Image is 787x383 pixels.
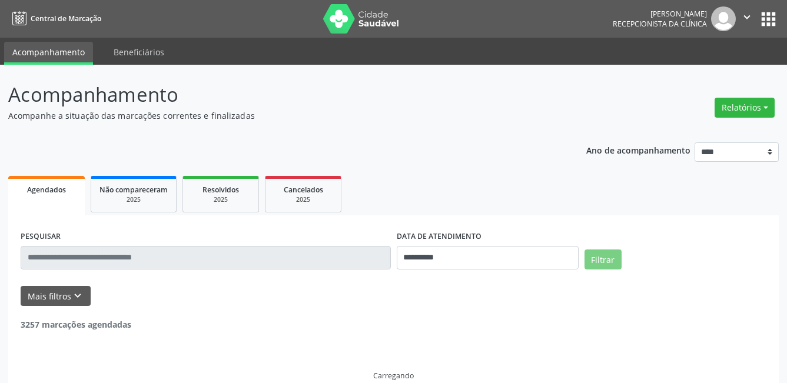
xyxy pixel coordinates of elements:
a: Beneficiários [105,42,172,62]
div: 2025 [274,195,333,204]
i:  [740,11,753,24]
div: [PERSON_NAME] [613,9,707,19]
button: Relatórios [715,98,775,118]
span: Cancelados [284,185,323,195]
i: keyboard_arrow_down [71,289,84,302]
strong: 3257 marcações agendadas [21,319,131,330]
span: Central de Marcação [31,14,101,24]
a: Acompanhamento [4,42,93,65]
span: Agendados [27,185,66,195]
p: Ano de acompanhamento [586,142,690,157]
span: Recepcionista da clínica [613,19,707,29]
a: Central de Marcação [8,9,101,28]
div: 2025 [99,195,168,204]
p: Acompanhe a situação das marcações correntes e finalizadas [8,109,547,122]
label: PESQUISAR [21,228,61,246]
button:  [736,6,758,31]
span: Não compareceram [99,185,168,195]
button: apps [758,9,779,29]
div: 2025 [191,195,250,204]
label: DATA DE ATENDIMENTO [397,228,482,246]
button: Mais filtroskeyboard_arrow_down [21,286,91,307]
button: Filtrar [585,249,622,269]
span: Resolvidos [202,185,239,195]
img: img [711,6,736,31]
div: Carregando [373,371,414,381]
p: Acompanhamento [8,80,547,109]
